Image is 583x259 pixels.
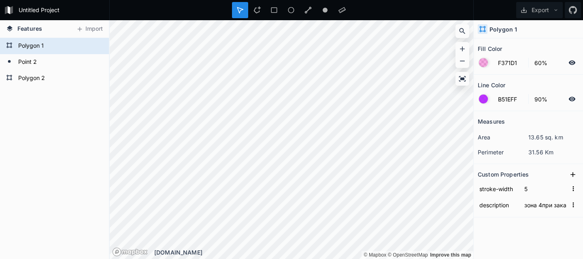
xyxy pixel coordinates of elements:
[478,148,528,156] dt: perimeter
[17,24,42,33] span: Features
[528,148,579,156] dd: 31.56 Km
[364,252,386,258] a: Mapbox
[523,183,568,195] input: Empty
[430,252,471,258] a: Map feedback
[478,133,528,141] dt: area
[478,42,502,55] h2: Fill Color
[154,248,473,257] div: [DOMAIN_NAME]
[478,199,519,211] input: Name
[489,25,517,34] h4: Polygon 1
[72,23,107,36] button: Import
[478,168,529,181] h2: Custom Properties
[523,199,568,211] input: Empty
[388,252,428,258] a: OpenStreetMap
[516,2,563,18] button: Export
[478,183,519,195] input: Name
[112,247,148,257] a: Mapbox logo
[528,133,579,141] dd: 13.65 sq. km
[478,79,505,91] h2: Line Color
[478,115,505,128] h2: Measures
